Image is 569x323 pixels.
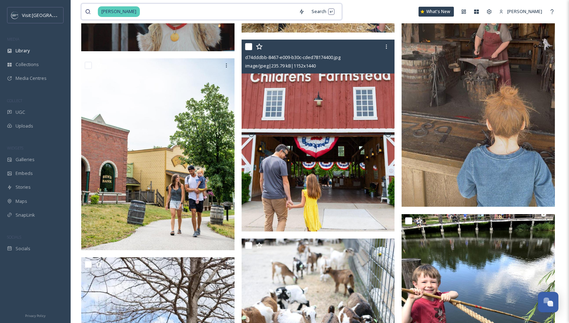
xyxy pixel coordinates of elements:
[538,292,558,312] button: Open Chat
[16,47,30,54] span: Library
[16,212,35,218] span: SnapLink
[16,184,31,190] span: Stories
[16,123,33,129] span: Uploads
[16,170,33,177] span: Embeds
[25,313,46,318] span: Privacy Policy
[16,156,35,163] span: Galleries
[245,63,316,69] span: image/jpeg | 235.79 kB | 1152 x 1440
[16,245,30,252] span: Socials
[81,58,235,250] img: 7f362313-223f-0ca2-1ee2-52e702c30517.jpg
[245,54,340,60] span: d74dddbb-8467-e009-b30c-cded78174400.jpg
[7,36,19,42] span: MEDIA
[16,109,25,116] span: UGC
[242,40,395,231] img: d74dddbb-8467-e009-b30c-cded78174400.jpg
[507,8,542,14] span: [PERSON_NAME]
[7,145,23,151] span: WIDGETS
[11,12,18,19] img: c3es6xdrejuflcaqpovn.png
[16,61,39,68] span: Collections
[7,234,21,240] span: SOCIALS
[308,5,338,18] div: Search
[7,98,22,103] span: COLLECT
[98,6,140,17] span: [PERSON_NAME]
[16,75,47,82] span: Media Centres
[419,7,454,17] a: What's New
[25,311,46,319] a: Privacy Policy
[496,5,546,18] a: [PERSON_NAME]
[22,12,77,18] span: Visit [GEOGRAPHIC_DATA]
[16,198,27,205] span: Maps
